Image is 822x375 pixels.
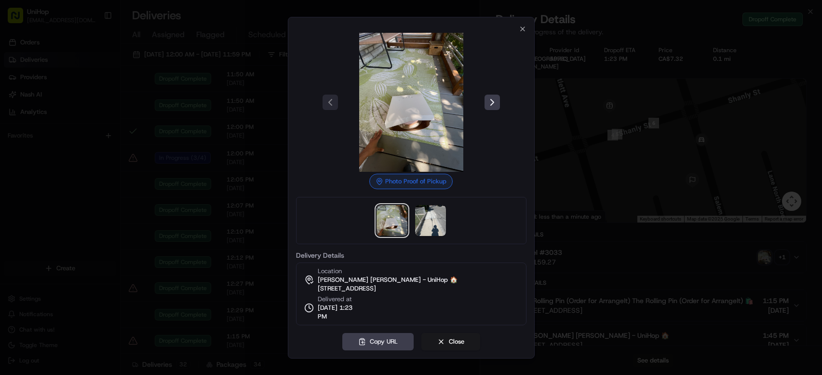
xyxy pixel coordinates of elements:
p: Welcome 👋 [10,39,175,54]
div: 📗 [10,141,17,149]
span: [DATE] 1:23 PM [318,304,362,321]
img: photo_proof_of_pickup image [342,33,481,172]
span: [STREET_ADDRESS] [318,284,376,293]
img: photo_proof_of_pickup image [377,205,407,236]
div: Photo Proof of Pickup [369,174,453,189]
span: [PERSON_NAME] [PERSON_NAME] - UniHop 🏠 [318,276,458,284]
span: API Documentation [91,140,155,150]
div: 💻 [81,141,89,149]
img: photo_proof_of_delivery image [415,205,446,236]
a: Powered byPylon [68,163,117,171]
span: Pylon [96,164,117,171]
a: 💻API Documentation [78,136,159,153]
img: 1736555255976-a54dd68f-1ca7-489b-9aae-adbdc363a1c4 [10,92,27,110]
span: Knowledge Base [19,140,74,150]
input: Clear [25,62,159,72]
button: Close [421,333,480,350]
span: Delivered at [318,295,362,304]
div: Start new chat [33,92,158,102]
span: Location [318,267,342,276]
label: Delivery Details [296,252,526,259]
div: We're available if you need us! [33,102,122,110]
button: Copy URL [342,333,414,350]
img: Nash [10,10,29,29]
a: 📗Knowledge Base [6,136,78,153]
button: Start new chat [164,95,175,107]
